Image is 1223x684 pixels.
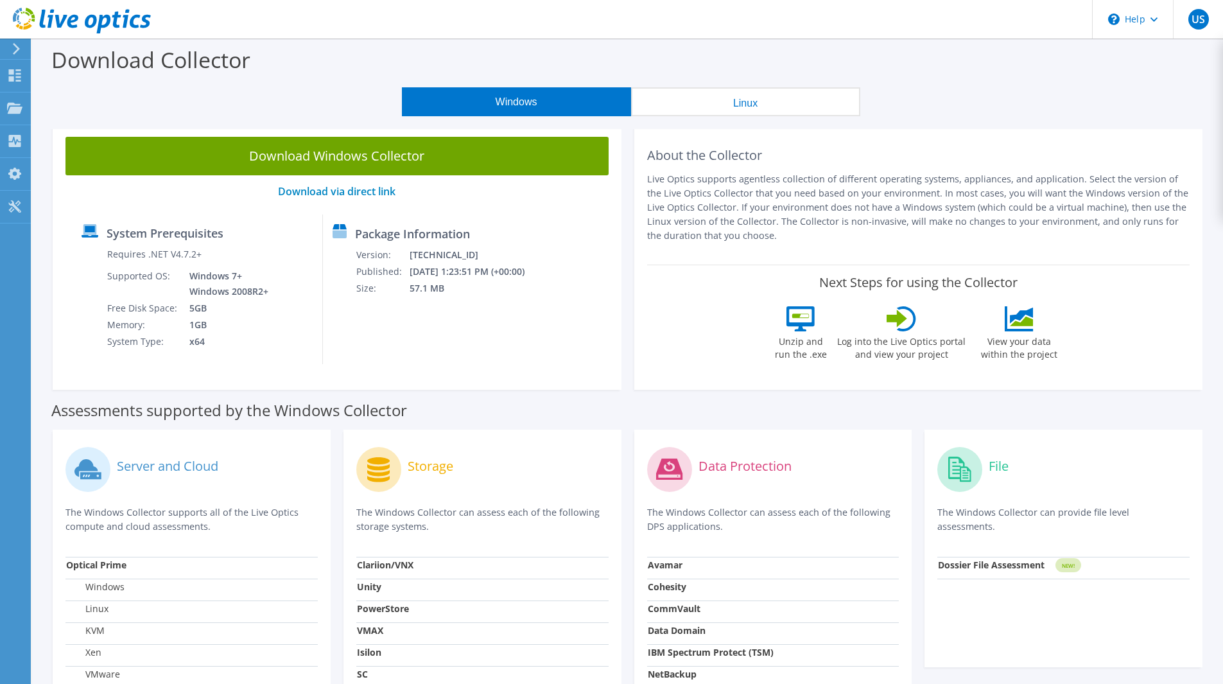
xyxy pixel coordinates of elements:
[989,460,1009,473] label: File
[66,668,120,681] label: VMware
[107,268,180,300] td: Supported OS:
[180,333,271,350] td: x64
[356,280,409,297] td: Size:
[648,559,682,571] strong: Avamar
[631,87,860,116] button: Linux
[937,505,1190,534] p: The Windows Collector can provide file level assessments.
[117,460,218,473] label: Server and Cloud
[356,263,409,280] td: Published:
[107,300,180,317] td: Free Disk Space:
[180,268,271,300] td: Windows 7+ Windows 2008R2+
[1108,13,1120,25] svg: \n
[648,602,700,615] strong: CommVault
[278,184,395,198] a: Download via direct link
[66,559,126,571] strong: Optical Prime
[65,137,609,175] a: Download Windows Collector
[66,581,125,593] label: Windows
[1062,562,1075,569] tspan: NEW!
[180,300,271,317] td: 5GB
[357,668,368,680] strong: SC
[819,275,1018,290] label: Next Steps for using the Collector
[648,581,686,593] strong: Cohesity
[107,227,223,240] label: System Prerequisites
[107,317,180,333] td: Memory:
[647,148,1190,163] h2: About the Collector
[408,460,453,473] label: Storage
[66,646,101,659] label: Xen
[648,668,697,680] strong: NetBackup
[648,624,706,636] strong: Data Domain
[51,404,407,417] label: Assessments supported by the Windows Collector
[356,247,409,263] td: Version:
[647,505,899,534] p: The Windows Collector can assess each of the following DPS applications.
[65,505,318,534] p: The Windows Collector supports all of the Live Optics compute and cloud assessments.
[357,602,409,615] strong: PowerStore
[107,248,202,261] label: Requires .NET V4.7.2+
[356,505,609,534] p: The Windows Collector can assess each of the following storage systems.
[648,646,774,658] strong: IBM Spectrum Protect (TSM)
[357,646,381,658] strong: Isilon
[771,331,830,361] label: Unzip and run the .exe
[409,280,542,297] td: 57.1 MB
[355,227,470,240] label: Package Information
[51,45,250,75] label: Download Collector
[698,460,792,473] label: Data Protection
[973,331,1065,361] label: View your data within the project
[409,263,542,280] td: [DATE] 1:23:51 PM (+00:00)
[357,559,413,571] strong: Clariion/VNX
[1188,9,1209,30] span: US
[357,581,381,593] strong: Unity
[402,87,631,116] button: Windows
[647,172,1190,243] p: Live Optics supports agentless collection of different operating systems, appliances, and applica...
[409,247,542,263] td: [TECHNICAL_ID]
[357,624,383,636] strong: VMAX
[180,317,271,333] td: 1GB
[66,602,108,615] label: Linux
[837,331,966,361] label: Log into the Live Optics portal and view your project
[66,624,105,637] label: KVM
[107,333,180,350] td: System Type:
[938,559,1045,571] strong: Dossier File Assessment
